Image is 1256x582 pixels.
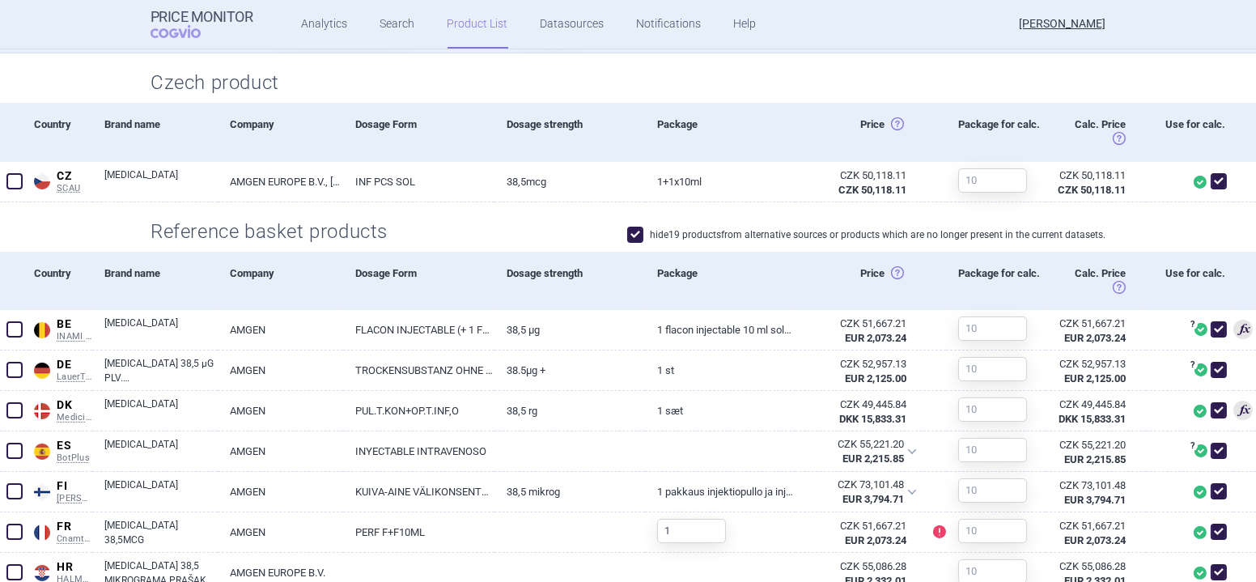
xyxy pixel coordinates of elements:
[57,452,92,464] span: BotPlus
[29,166,92,194] a: CZCZSCAU
[1058,316,1126,331] div: CZK 51,667.21
[57,358,92,372] span: DE
[796,252,946,310] div: Price
[946,103,1046,161] div: Package for calc.
[645,391,796,431] a: 1 sæt
[151,25,223,38] span: COGVIO
[57,560,92,575] span: HR
[104,397,218,426] a: [MEDICAL_DATA]
[807,437,904,452] div: CZK 55,221.20
[218,310,343,350] a: AMGEN
[839,413,906,425] strong: DKK 15,833.31
[808,559,906,574] div: CZK 55,086.28
[645,252,796,310] div: Package
[645,103,796,161] div: Package
[838,184,906,196] strong: CZK 50,118.11
[343,310,494,350] a: FLACON INJECTABLE (+ 1 FLACON INJECTABLE)
[494,103,645,161] div: Dosage strength
[218,350,343,390] a: AMGEN
[104,478,218,507] a: [MEDICAL_DATA]
[627,227,1105,243] label: hide 19 products from alternative sources or products which are no longer present in the current ...
[842,452,904,465] strong: EUR 2,215.85
[807,478,904,507] abbr: SP-CAU-010 Finsko Kela LP nevydané na recept
[57,372,92,383] span: LauerTaxe CGM
[1046,162,1146,204] a: CZK 50,118.11CZK 50,118.11
[34,322,50,338] img: Belgium
[343,391,494,431] a: PUL.T.KON+OP.T.INF,O
[645,310,796,350] a: 1 flacon injectable 10 mL solvant pour solution pour perfusion, 38,5 µg
[34,363,50,379] img: Germany
[343,103,494,161] div: Dosage Form
[958,316,1027,341] input: 10
[958,168,1027,193] input: 10
[34,525,50,541] img: France
[808,316,906,346] abbr: SP-CAU-010 Belgie hrazené LP
[845,332,906,344] strong: EUR 2,073.24
[808,357,906,386] abbr: SP-CAU-010 Německo
[1058,478,1126,493] div: CZK 73,101.48
[958,478,1027,503] input: 10
[92,252,218,310] div: Brand name
[57,183,92,194] span: SCAU
[29,252,92,310] div: Country
[218,512,343,552] a: AMGEN
[1046,391,1146,433] a: CZK 49,445.84DKK 15,833.31
[845,534,906,546] strong: EUR 2,073.24
[343,252,494,310] div: Dosage Form
[1188,360,1198,370] span: ?
[218,391,343,431] a: AMGEN
[218,431,343,471] a: AMGEN
[958,519,1027,543] input: 10
[57,412,92,423] span: Medicinpriser
[808,397,906,412] div: CZK 49,445.84
[104,518,218,547] a: [MEDICAL_DATA] 38,5MCG
[34,565,50,581] img: Croatia
[57,520,92,534] span: FR
[1058,438,1126,452] div: CZK 55,221.20
[343,350,494,390] a: TROCKENSUBSTANZ OHNE LÖSUNGSMITTEL
[645,472,796,512] a: 1 pakkaus injektiopullo ja injektiopullo
[808,316,906,331] div: CZK 51,667.21
[57,439,92,453] span: ES
[1046,310,1146,352] a: CZK 51,667.21EUR 2,073.24
[796,472,927,512] div: CZK 73,101.48EUR 3,794.71
[29,395,92,423] a: DKDKMedicinpriser
[808,357,906,372] div: CZK 52,957.13
[1064,372,1126,384] strong: EUR 2,125.00
[842,493,904,505] strong: EUR 3,794.71
[104,356,218,385] a: [MEDICAL_DATA] 38,5 µG PLV.[PERSON_NAME].U.LSG.Z.H.E.INF.LSG.
[958,438,1027,462] input: 10
[645,162,796,202] a: 1+1X10ML
[1046,472,1146,514] a: CZK 73,101.48EUR 3,794.71
[92,103,218,161] div: Brand name
[808,519,906,548] abbr: SP-CAU-010 Francie
[1064,534,1126,546] strong: EUR 2,073.24
[218,103,343,161] div: Company
[1188,320,1198,329] span: ?
[1233,401,1253,420] span: Lowest price
[343,162,494,202] a: INF PCS SOL
[1064,453,1126,465] strong: EUR 2,215.85
[494,310,645,350] a: 38,5 µg
[34,484,50,500] img: Finland
[808,519,906,533] div: CZK 51,667.21
[1046,252,1146,310] div: Calc. Price
[151,9,253,40] a: Price MonitorCOGVIO
[29,314,92,342] a: BEBEINAMI RPS
[645,350,796,390] a: 1 St
[958,397,1027,422] input: 10
[57,331,92,342] span: INAMI RPS
[1046,431,1146,474] a: CZK 55,221.20EUR 2,215.85
[151,9,253,25] strong: Price Monitor
[808,397,906,427] abbr: SP-CAU-010 Dánsko
[29,355,92,383] a: DEDELauerTaxe CGM
[494,162,645,202] a: 38,5MCG
[1233,320,1253,339] span: 3rd lowest price
[29,435,92,464] a: ESESBotPlus
[1046,350,1146,393] a: CZK 52,957.13EUR 2,125.00
[343,512,494,552] a: PERF F+F10ML
[29,103,92,161] div: Country
[218,162,343,202] a: AMGEN EUROPE B.V., [GEOGRAPHIC_DATA]
[57,169,92,184] span: CZ
[1059,413,1126,425] strong: DKK 15,833.31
